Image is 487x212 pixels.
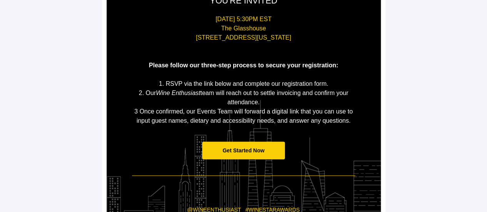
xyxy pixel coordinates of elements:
span: Get Started Now [223,147,264,154]
a: Get Started Now [202,142,285,160]
p: [DATE] 5:30PM EST [132,15,355,24]
span: 3 Once confirmed, our Events Team will forward a digital link that you can use to input guest nam... [134,108,353,124]
p: The Glasshouse [132,24,355,33]
p: [STREET_ADDRESS][US_STATE] [132,33,355,42]
span: 1. RSVP via the link below and complete our registration form. [159,80,328,87]
em: Wine Enthusiast [156,90,200,96]
span: Please follow our three-step process to secure your registration: [149,62,338,68]
span: 2. Our team will reach out to settle invoicing and confirm your attendance. [139,90,348,105]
